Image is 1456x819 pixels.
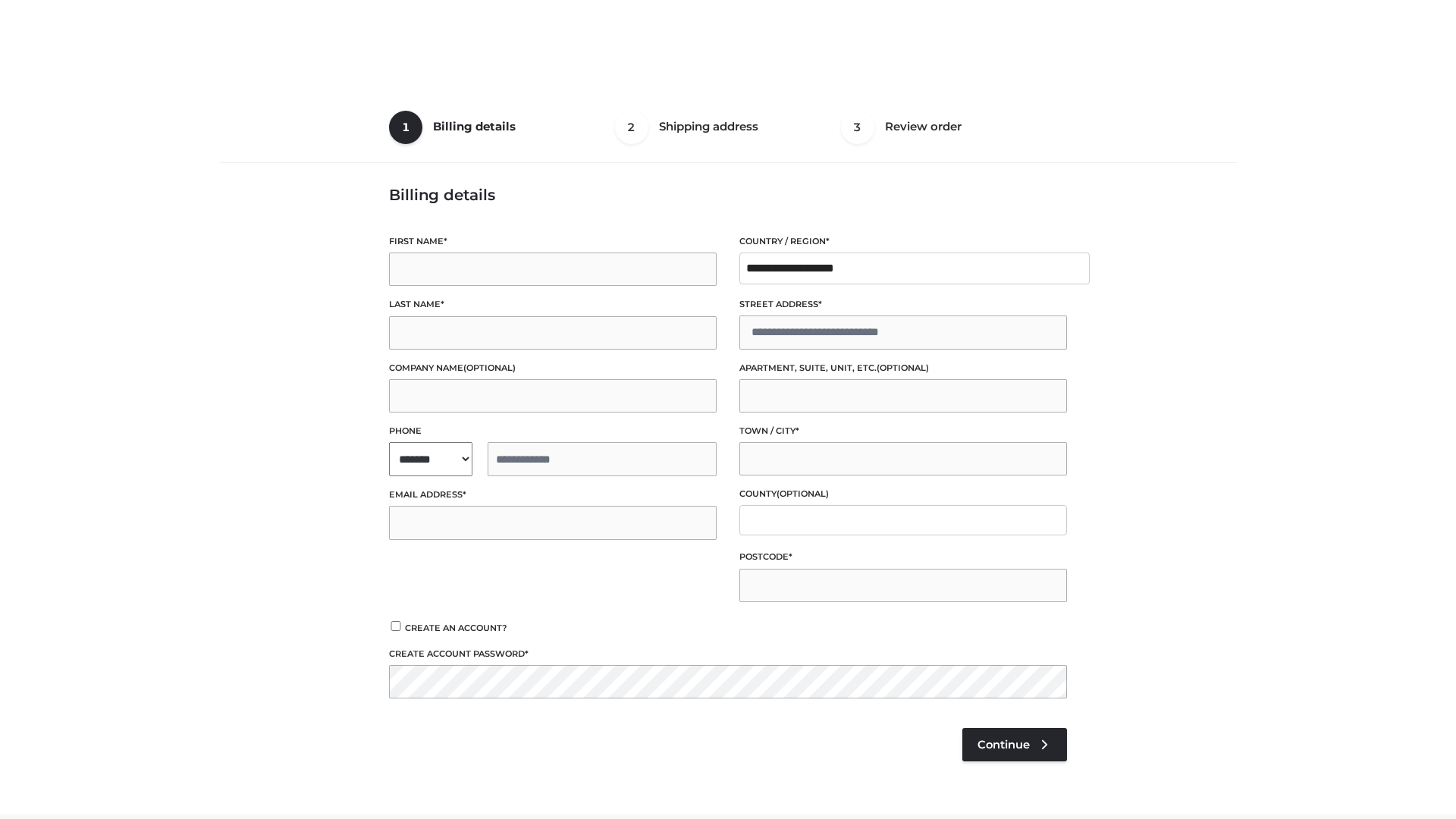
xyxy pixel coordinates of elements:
span: (optional) [777,488,829,499]
label: Create account password [389,647,1067,661]
span: Review order [885,119,962,133]
label: Country / Region [739,234,1067,249]
label: Company name [389,361,717,375]
span: 3 [841,111,874,144]
label: County [739,487,1067,501]
h3: Billing details [389,186,1067,204]
label: Postcode [739,550,1067,564]
span: Create an account? [405,623,507,633]
span: Continue [977,738,1030,752]
input: Create an account? [389,621,403,631]
label: Street address [739,297,1067,312]
label: Email address [389,488,717,502]
label: Town / City [739,424,1067,438]
a: Continue [962,728,1067,761]
span: (optional) [877,362,929,373]
span: Shipping address [659,119,758,133]
span: (optional) [463,362,516,373]
span: 1 [389,111,422,144]
label: First name [389,234,717,249]
label: Last name [389,297,717,312]
span: Billing details [433,119,516,133]
label: Phone [389,424,717,438]
label: Apartment, suite, unit, etc. [739,361,1067,375]
span: 2 [615,111,648,144]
